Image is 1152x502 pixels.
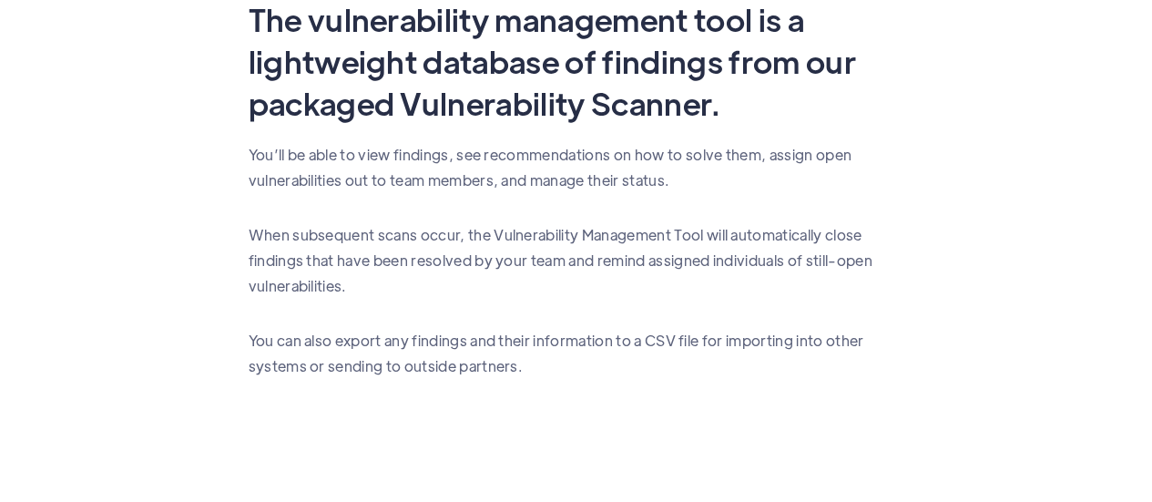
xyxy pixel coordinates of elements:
[249,142,904,193] p: You’ll be able to view findings, see recommendations on how to solve them, assign open vulnerabil...
[249,222,904,299] p: When subsequent scans occur, the Vulnerability Management Tool will automatically close findings ...
[249,328,904,379] p: You can also export any findings and their information to a CSV file for importing into other sys...
[1061,415,1152,502] iframe: Chat Widget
